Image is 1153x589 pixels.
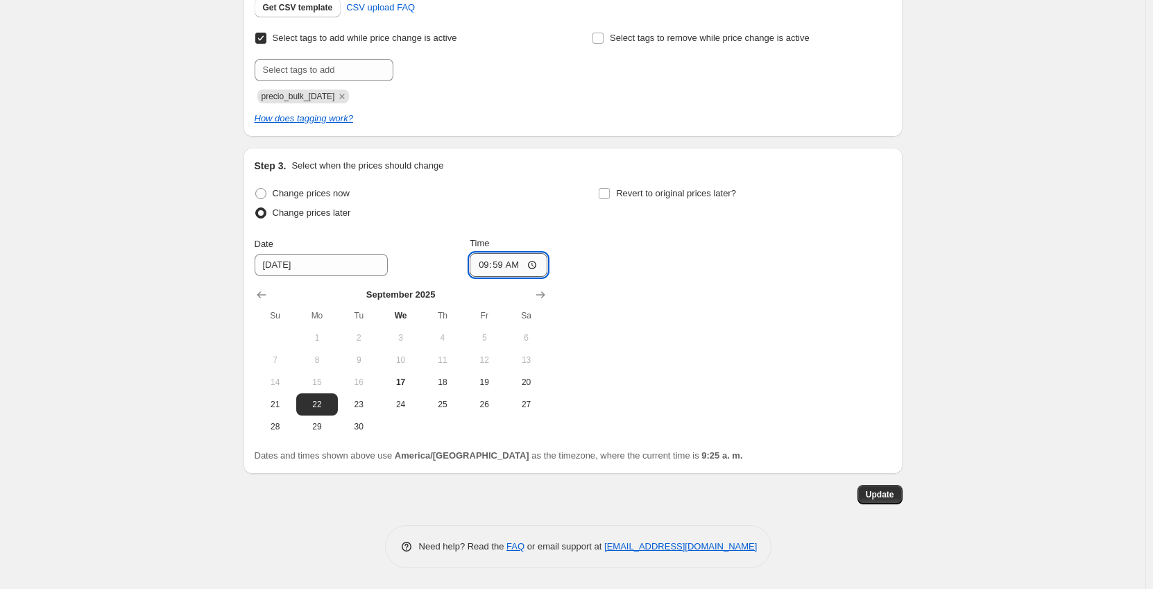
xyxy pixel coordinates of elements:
span: 2 [343,332,374,343]
span: Mo [302,310,332,321]
span: 28 [260,421,291,432]
button: Thursday September 18 2025 [422,371,463,393]
th: Monday [296,305,338,327]
span: 9 [343,355,374,366]
button: Today Wednesday September 17 2025 [379,371,421,393]
span: 22 [302,399,332,410]
span: 4 [427,332,458,343]
span: 17 [385,377,416,388]
span: Time [470,238,489,248]
button: Saturday September 13 2025 [505,349,547,371]
th: Wednesday [379,305,421,327]
th: Tuesday [338,305,379,327]
button: Thursday September 11 2025 [422,349,463,371]
span: 18 [427,377,458,388]
span: or email support at [524,541,604,552]
button: Thursday September 4 2025 [422,327,463,349]
span: 7 [260,355,291,366]
h2: Step 3. [255,159,287,173]
button: Sunday September 14 2025 [255,371,296,393]
a: How does tagging work? [255,113,353,123]
span: We [385,310,416,321]
span: Select tags to remove while price change is active [610,33,810,43]
button: Friday September 26 2025 [463,393,505,416]
span: 13 [511,355,541,366]
th: Thursday [422,305,463,327]
span: 1 [302,332,332,343]
span: 6 [511,332,541,343]
span: 19 [469,377,499,388]
button: Tuesday September 16 2025 [338,371,379,393]
button: Thursday September 25 2025 [422,393,463,416]
input: 12:00 [470,253,547,277]
button: Wednesday September 3 2025 [379,327,421,349]
button: Saturday September 27 2025 [505,393,547,416]
button: Tuesday September 30 2025 [338,416,379,438]
button: Monday September 15 2025 [296,371,338,393]
span: 20 [511,377,541,388]
span: 27 [511,399,541,410]
span: 21 [260,399,291,410]
span: Tu [343,310,374,321]
span: Dates and times shown above use as the timezone, where the current time is [255,450,743,461]
span: 14 [260,377,291,388]
button: Friday September 12 2025 [463,349,505,371]
b: 9:25 a. m. [701,450,742,461]
button: Update [857,485,903,504]
span: precio_bulk_22sep [262,92,335,101]
span: Need help? Read the [419,541,507,552]
span: 30 [343,421,374,432]
th: Saturday [505,305,547,327]
button: Tuesday September 23 2025 [338,393,379,416]
span: Get CSV template [263,2,333,13]
a: [EMAIL_ADDRESS][DOMAIN_NAME] [604,541,757,552]
button: Show previous month, August 2025 [252,285,271,305]
span: 11 [427,355,458,366]
button: Saturday September 20 2025 [505,371,547,393]
span: 5 [469,332,499,343]
input: Select tags to add [255,59,393,81]
button: Monday September 8 2025 [296,349,338,371]
span: Su [260,310,291,321]
span: Update [866,489,894,500]
button: Friday September 19 2025 [463,371,505,393]
span: Th [427,310,458,321]
span: 10 [385,355,416,366]
th: Friday [463,305,505,327]
button: Tuesday September 2 2025 [338,327,379,349]
span: 26 [469,399,499,410]
span: Select tags to add while price change is active [273,33,457,43]
span: 23 [343,399,374,410]
button: Monday September 29 2025 [296,416,338,438]
button: Monday September 22 2025 [296,393,338,416]
button: Sunday September 7 2025 [255,349,296,371]
button: Show next month, October 2025 [531,285,550,305]
p: Select when the prices should change [291,159,443,173]
button: Saturday September 6 2025 [505,327,547,349]
input: 9/17/2025 [255,254,388,276]
button: Sunday September 28 2025 [255,416,296,438]
span: Revert to original prices later? [616,188,736,198]
span: Fr [469,310,499,321]
span: CSV upload FAQ [346,1,415,15]
button: Monday September 1 2025 [296,327,338,349]
button: Remove precio_bulk_22sep [336,90,348,103]
span: 24 [385,399,416,410]
a: FAQ [506,541,524,552]
span: Change prices now [273,188,350,198]
span: 16 [343,377,374,388]
button: Wednesday September 24 2025 [379,393,421,416]
button: Tuesday September 9 2025 [338,349,379,371]
span: 3 [385,332,416,343]
span: 29 [302,421,332,432]
b: America/[GEOGRAPHIC_DATA] [395,450,529,461]
button: Wednesday September 10 2025 [379,349,421,371]
th: Sunday [255,305,296,327]
span: 25 [427,399,458,410]
span: 15 [302,377,332,388]
button: Friday September 5 2025 [463,327,505,349]
span: Date [255,239,273,249]
span: Sa [511,310,541,321]
span: 12 [469,355,499,366]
